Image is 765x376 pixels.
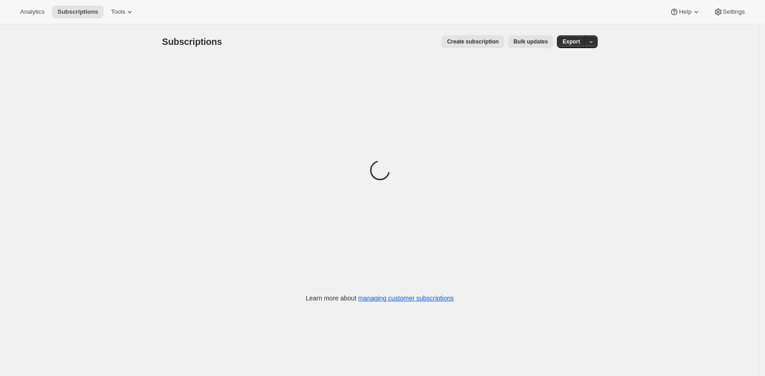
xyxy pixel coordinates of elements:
[15,5,50,18] button: Analytics
[664,5,706,18] button: Help
[57,8,98,16] span: Subscriptions
[306,294,454,303] p: Learn more about
[20,8,44,16] span: Analytics
[679,8,691,16] span: Help
[447,38,499,45] span: Create subscription
[441,35,504,48] button: Create subscription
[111,8,125,16] span: Tools
[708,5,750,18] button: Settings
[52,5,104,18] button: Subscriptions
[105,5,140,18] button: Tools
[358,294,454,302] a: managing customer subscriptions
[162,37,222,47] span: Subscriptions
[508,35,553,48] button: Bulk updates
[557,35,585,48] button: Export
[513,38,548,45] span: Bulk updates
[723,8,745,16] span: Settings
[562,38,580,45] span: Export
